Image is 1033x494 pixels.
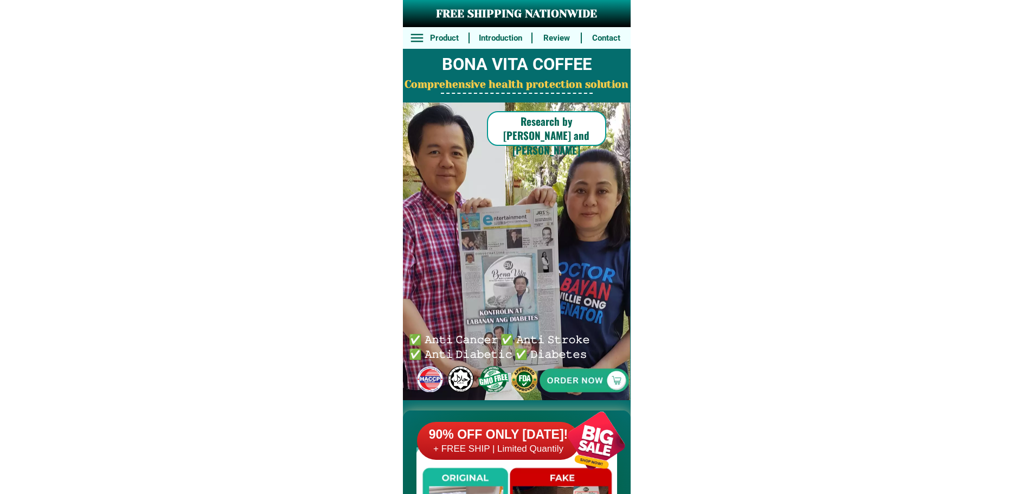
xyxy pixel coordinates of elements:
h3: FREE SHIPPING NATIONWIDE [403,6,631,22]
h6: + FREE SHIP | Limited Quantily [417,443,580,455]
h2: FAKE VS ORIGINAL [403,419,631,448]
h6: Contact [588,32,625,44]
h2: Comprehensive health protection solution [403,77,631,93]
h6: Product [426,32,463,44]
h6: 90% OFF ONLY [DATE]! [417,427,580,443]
h6: Research by [PERSON_NAME] and [PERSON_NAME] [487,114,606,157]
h6: ✅ 𝙰𝚗𝚝𝚒 𝙲𝚊𝚗𝚌𝚎𝚛 ✅ 𝙰𝚗𝚝𝚒 𝚂𝚝𝚛𝚘𝚔𝚎 ✅ 𝙰𝚗𝚝𝚒 𝙳𝚒𝚊𝚋𝚎𝚝𝚒𝚌 ✅ 𝙳𝚒𝚊𝚋𝚎𝚝𝚎𝚜 [409,331,594,360]
h6: Review [538,32,575,44]
h2: BONA VITA COFFEE [403,52,631,78]
h6: Introduction [475,32,525,44]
